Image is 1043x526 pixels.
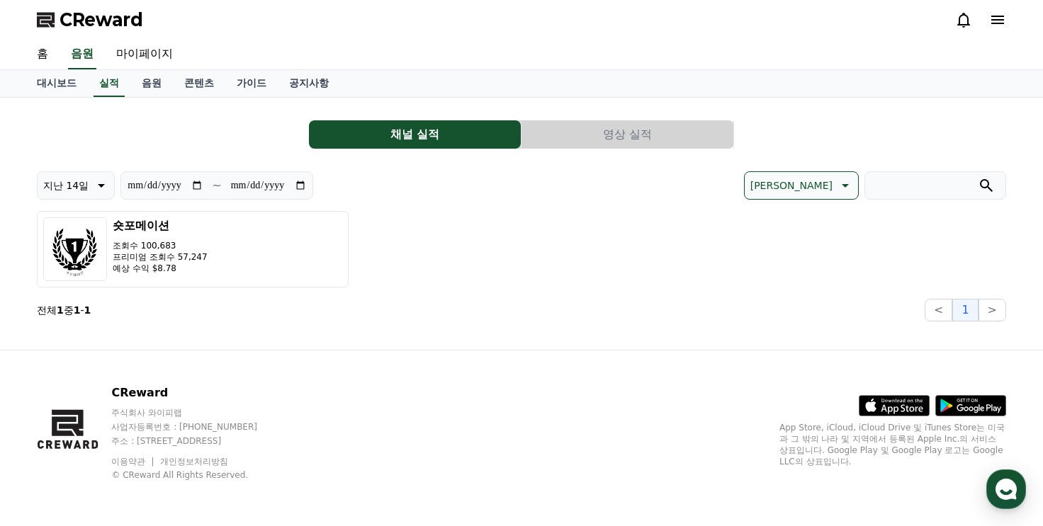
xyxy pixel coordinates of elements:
[105,40,184,69] a: 마이페이지
[111,407,284,418] p: 주식회사 와이피랩
[113,240,208,251] p: 조회수 100,683
[37,303,91,317] p: 전체 중 -
[113,251,208,263] p: 프리미엄 조회수 57,247
[779,422,1006,467] p: App Store, iCloud, iCloud Drive 및 iTunes Store는 미국과 그 밖의 나라 및 지역에서 등록된 Apple Inc.의 서비스 상표입니다. Goo...
[37,171,115,200] button: 지난 14일
[309,120,521,149] button: 채널 실적
[37,211,349,287] button: 숏포메이션 조회수 100,683 프리미엄 조회수 57,247 예상 수익 $8.78
[37,8,143,31] a: CReward
[225,70,278,97] a: 가이드
[521,120,733,149] button: 영상 실적
[160,457,228,467] a: 개인정보처리방침
[111,435,284,447] p: 주소 : [STREET_ADDRESS]
[26,70,88,97] a: 대시보드
[750,176,833,195] p: [PERSON_NAME]
[925,299,952,321] button: <
[979,299,1006,321] button: >
[113,263,208,274] p: 예상 수익 $8.78
[74,304,81,316] strong: 1
[111,457,156,467] a: 이용약관
[952,299,978,321] button: 1
[43,176,89,195] p: 지난 14일
[278,70,340,97] a: 공지사항
[111,384,284,401] p: CReward
[94,70,125,97] a: 실적
[111,469,284,481] p: © CReward All Rights Reserved.
[68,40,96,69] a: 음원
[60,8,143,31] span: CReward
[111,421,284,433] p: 사업자등록번호 : [PHONE_NUMBER]
[521,120,734,149] a: 영상 실적
[744,171,859,200] button: [PERSON_NAME]
[113,217,208,234] h3: 숏포메이션
[26,40,60,69] a: 홈
[130,70,173,97] a: 음원
[173,70,225,97] a: 콘텐츠
[57,304,64,316] strong: 1
[212,177,221,194] p: ~
[84,304,91,316] strong: 1
[43,217,107,281] img: 숏포메이션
